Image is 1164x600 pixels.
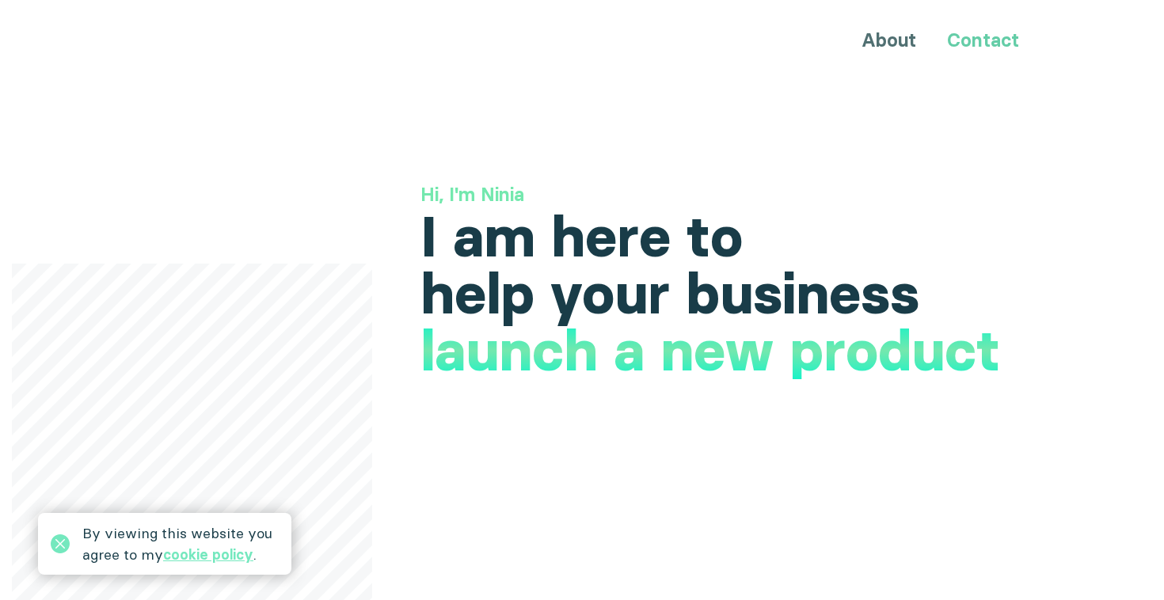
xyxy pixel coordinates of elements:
[420,322,1000,379] h1: launch a new product
[420,208,1044,322] h1: I am here to help your business
[82,522,279,565] div: By viewing this website you agree to my .
[163,545,253,564] a: cookie policy
[947,28,1019,51] a: Contact
[420,181,1044,208] h3: Hi, I'm Ninia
